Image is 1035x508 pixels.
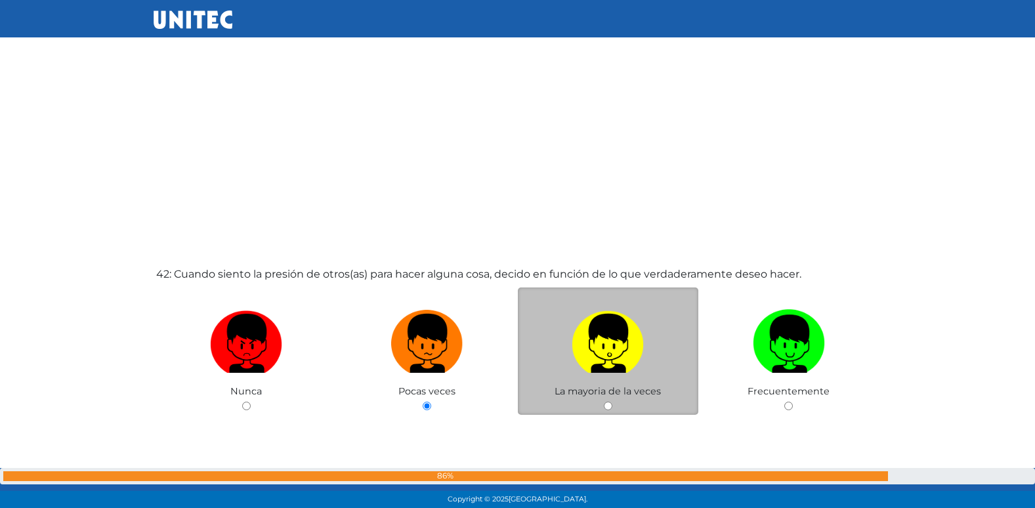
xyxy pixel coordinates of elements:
[210,305,282,373] img: Nunca
[3,471,888,481] div: 86%
[398,385,455,397] span: Pocas veces
[555,385,661,397] span: La mayoria de la veces
[230,385,262,397] span: Nunca
[748,385,830,397] span: Frecuentemente
[391,305,463,373] img: Pocas veces
[509,495,587,503] span: [GEOGRAPHIC_DATA].
[572,305,644,373] img: La mayoria de la veces
[156,266,801,282] label: 42: Cuando siento la presión de otros(as) para hacer alguna cosa, decido en función de lo que ver...
[753,305,825,373] img: Frecuentemente
[154,11,232,29] img: UNITEC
